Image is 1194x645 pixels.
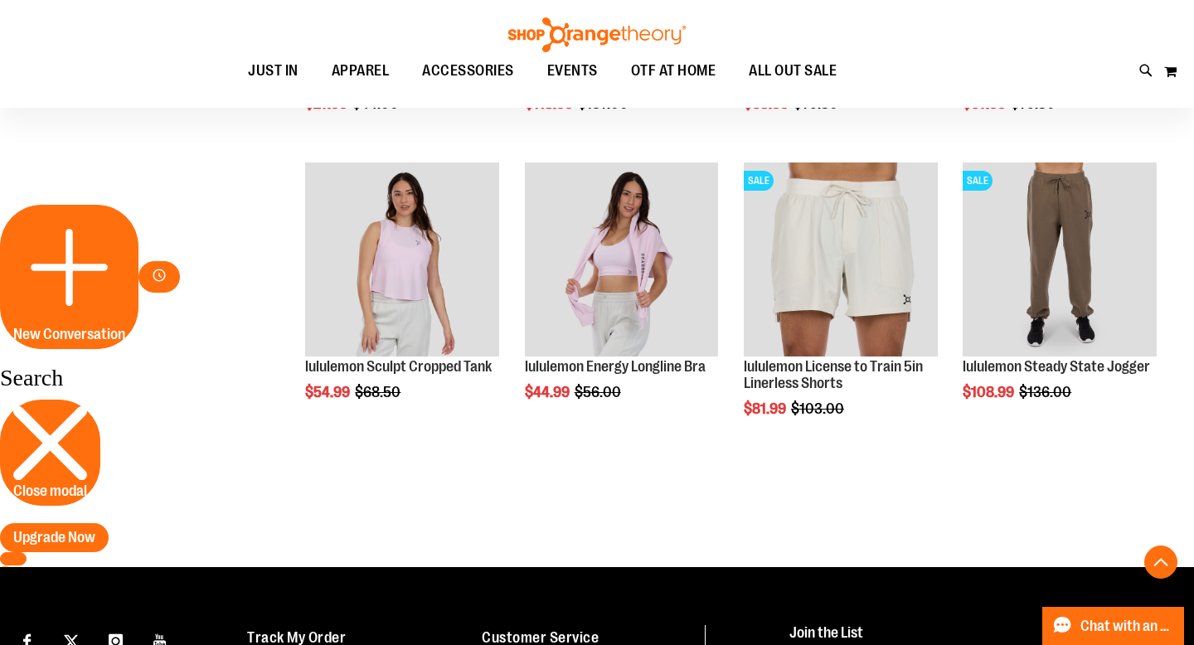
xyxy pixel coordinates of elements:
[525,384,572,400] span: $44.99
[422,52,514,90] span: ACCESSORIES
[1019,384,1074,400] span: $136.00
[332,52,390,90] span: APPAREL
[305,358,492,375] a: lululemon Sculpt Cropped Tank
[749,52,837,90] span: ALL OUT SALE
[305,162,499,359] a: lululemon Sculpt Cropped Tank
[297,154,507,443] div: product
[305,384,352,400] span: $54.99
[547,52,598,90] span: EVENTS
[791,400,847,417] span: $103.00
[954,154,1165,443] div: product
[744,162,938,359] a: lululemon License to Train 5in Linerless ShortsSALE
[355,384,403,400] span: $68.50
[506,17,688,52] img: Shop Orangetheory
[525,162,719,359] a: lululemon Energy Longline Bra
[575,384,624,400] span: $56.00
[525,162,719,356] img: lululemon Energy Longline Bra
[963,384,1017,400] span: $108.99
[963,358,1150,375] a: lululemon Steady State Jogger
[744,171,774,191] span: SALE
[517,154,727,443] div: product
[1144,546,1177,579] button: Back To Top
[963,162,1157,359] a: lululemon Steady State JoggerSALE
[744,400,789,417] span: $81.99
[305,162,499,356] img: lululemon Sculpt Cropped Tank
[525,358,706,375] a: lululemon Energy Longline Bra
[744,358,923,391] a: lululemon License to Train 5in Linerless Shorts
[744,162,938,356] img: lululemon License to Train 5in Linerless Shorts
[963,162,1157,356] img: lululemon Steady State Jogger
[631,52,716,90] span: OTF AT HOME
[1080,618,1174,634] span: Chat with an Expert
[1042,607,1185,645] button: Chat with an Expert
[248,52,298,90] span: JUST IN
[735,154,946,458] div: product
[963,171,993,191] span: SALE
